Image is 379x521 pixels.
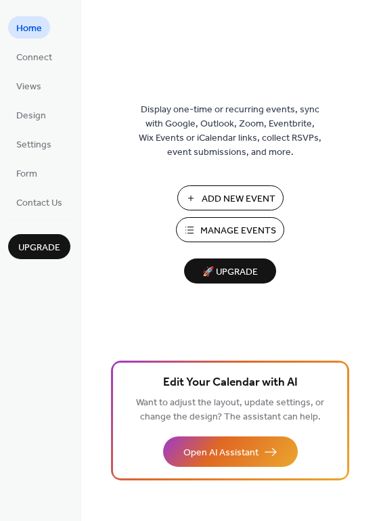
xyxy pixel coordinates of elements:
[16,51,52,65] span: Connect
[16,22,42,36] span: Home
[184,258,276,284] button: 🚀 Upgrade
[16,109,46,123] span: Design
[8,162,45,184] a: Form
[200,224,276,238] span: Manage Events
[16,196,62,210] span: Contact Us
[16,80,41,94] span: Views
[192,263,268,281] span: 🚀 Upgrade
[16,167,37,181] span: Form
[8,234,70,259] button: Upgrade
[8,74,49,97] a: Views
[202,192,275,206] span: Add New Event
[176,217,284,242] button: Manage Events
[139,103,321,160] span: Display one-time or recurring events, sync with Google, Outlook, Zoom, Eventbrite, Wix Events or ...
[8,133,60,155] a: Settings
[16,138,51,152] span: Settings
[8,16,50,39] a: Home
[8,104,54,126] a: Design
[163,436,298,467] button: Open AI Assistant
[8,191,70,213] a: Contact Us
[163,373,298,392] span: Edit Your Calendar with AI
[183,446,259,460] span: Open AI Assistant
[136,394,324,426] span: Want to adjust the layout, update settings, or change the design? The assistant can help.
[177,185,284,210] button: Add New Event
[18,241,60,255] span: Upgrade
[8,45,60,68] a: Connect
